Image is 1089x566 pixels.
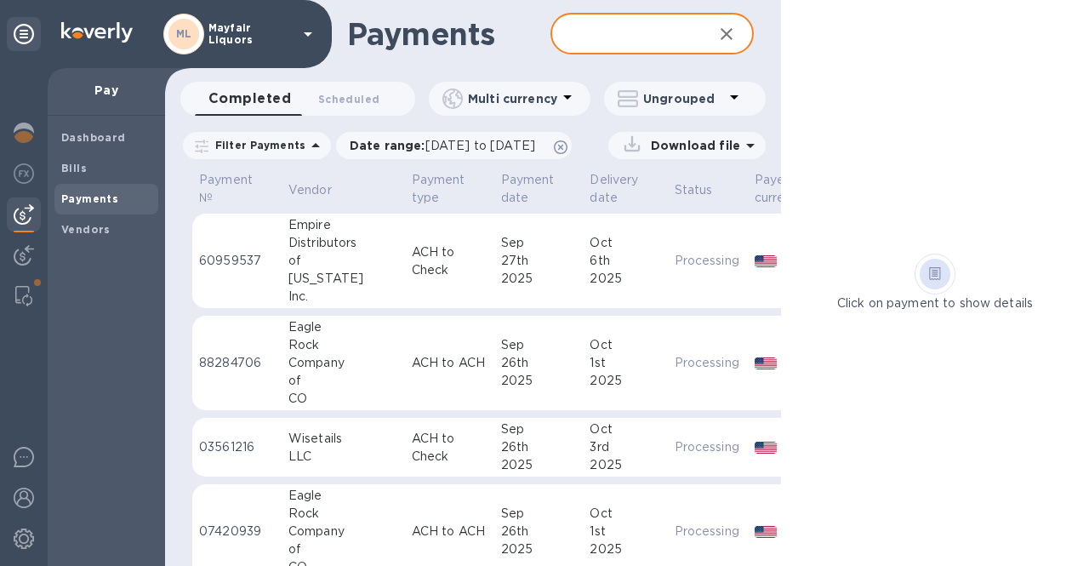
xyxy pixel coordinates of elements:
[590,336,660,354] div: Oct
[288,216,398,234] div: Empire
[412,171,465,207] p: Payment type
[675,354,741,372] p: Processing
[501,523,577,540] div: 26th
[288,288,398,306] div: Inc.
[425,139,535,152] span: [DATE] to [DATE]
[501,171,577,207] span: Payment date
[318,90,379,108] span: Scheduled
[288,252,398,270] div: of
[501,438,577,456] div: 26th
[501,372,577,390] div: 2025
[199,171,275,207] span: Payment №
[590,456,660,474] div: 2025
[288,430,398,448] div: Wisetails
[675,438,741,456] p: Processing
[288,505,398,523] div: Rock
[288,390,398,408] div: CO
[755,442,778,454] img: USD
[288,523,398,540] div: Company
[288,270,398,288] div: [US_STATE]
[176,27,192,40] b: ML
[288,336,398,354] div: Rock
[61,192,118,205] b: Payments
[501,171,555,207] p: Payment date
[755,171,806,207] p: Payee currency
[208,138,305,152] p: Filter Payments
[643,90,724,107] p: Ungrouped
[468,90,557,107] p: Multi currency
[675,181,735,199] span: Status
[208,87,291,111] span: Completed
[644,137,740,154] p: Download file
[288,372,398,390] div: of
[199,171,253,207] p: Payment №
[61,162,87,174] b: Bills
[755,171,828,207] span: Payee currency
[199,252,275,270] p: 60959537
[288,181,354,199] span: Vendor
[675,252,741,270] p: Processing
[288,234,398,252] div: Distributors
[288,181,332,199] p: Vendor
[755,357,778,369] img: USD
[755,526,778,538] img: USD
[501,456,577,474] div: 2025
[590,523,660,540] div: 1st
[412,430,487,466] p: ACH to Check
[590,234,660,252] div: Oct
[199,523,275,540] p: 07420939
[501,336,577,354] div: Sep
[590,438,660,456] div: 3rd
[590,372,660,390] div: 2025
[501,505,577,523] div: Sep
[7,17,41,51] div: Unpin categories
[199,354,275,372] p: 88284706
[336,132,572,159] div: Date range:[DATE] to [DATE]
[412,354,487,372] p: ACH to ACH
[501,420,577,438] div: Sep
[590,171,638,207] p: Delivery date
[755,255,778,267] img: USD
[288,540,398,558] div: of
[199,438,275,456] p: 03561216
[590,252,660,270] div: 6th
[61,223,111,236] b: Vendors
[590,171,660,207] span: Delivery date
[412,243,487,279] p: ACH to Check
[412,171,487,207] span: Payment type
[288,354,398,372] div: Company
[501,270,577,288] div: 2025
[590,540,660,558] div: 2025
[501,540,577,558] div: 2025
[61,131,126,144] b: Dashboard
[347,16,550,52] h1: Payments
[837,294,1033,312] p: Click on payment to show details
[350,137,544,154] p: Date range :
[590,354,660,372] div: 1st
[14,163,34,184] img: Foreign exchange
[288,448,398,466] div: LLC
[61,22,133,43] img: Logo
[288,487,398,505] div: Eagle
[208,22,294,46] p: Mayfair Liquors
[288,318,398,336] div: Eagle
[590,420,660,438] div: Oct
[675,181,713,199] p: Status
[675,523,741,540] p: Processing
[590,270,660,288] div: 2025
[61,82,151,99] p: Pay
[501,252,577,270] div: 27th
[501,354,577,372] div: 26th
[590,505,660,523] div: Oct
[412,523,487,540] p: ACH to ACH
[501,234,577,252] div: Sep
